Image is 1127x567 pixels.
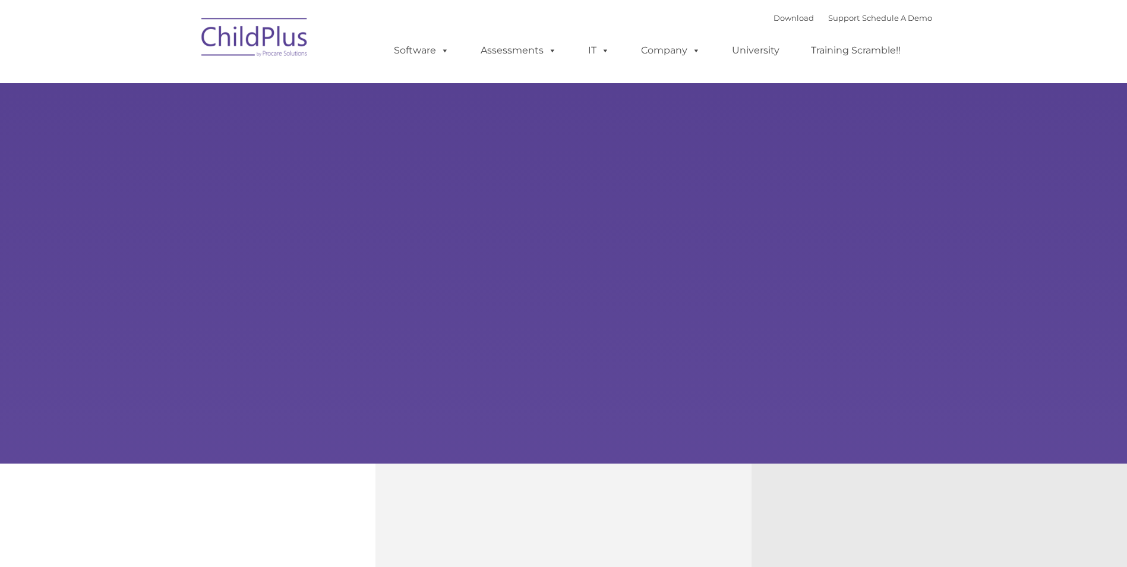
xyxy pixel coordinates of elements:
img: ChildPlus by Procare Solutions [195,10,314,69]
font: | [774,13,932,23]
a: Training Scramble!! [799,39,913,62]
a: IT [576,39,621,62]
a: Schedule A Demo [862,13,932,23]
a: Support [828,13,860,23]
a: University [720,39,791,62]
a: Download [774,13,814,23]
a: Software [382,39,461,62]
a: Company [629,39,712,62]
a: Assessments [469,39,569,62]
